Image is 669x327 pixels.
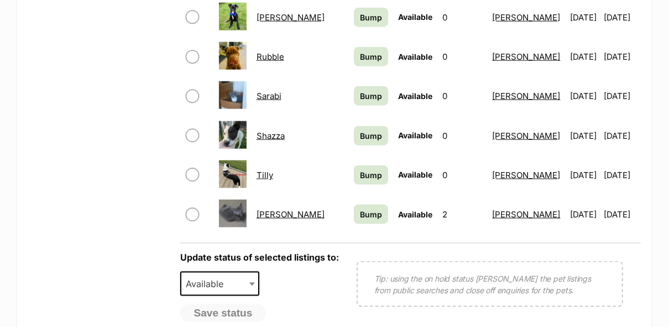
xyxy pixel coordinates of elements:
[354,126,388,146] a: Bump
[493,91,561,101] a: [PERSON_NAME]
[360,12,382,23] span: Bump
[566,117,603,155] td: [DATE]
[493,209,561,220] a: [PERSON_NAME]
[438,156,487,194] td: 0
[354,205,388,224] a: Bump
[354,47,388,66] a: Bump
[257,12,325,23] a: [PERSON_NAME]
[257,91,281,101] a: Sarabi
[566,77,603,115] td: [DATE]
[360,51,382,63] span: Bump
[438,38,487,76] td: 0
[438,77,487,115] td: 0
[354,8,388,27] a: Bump
[398,131,432,140] span: Available
[180,304,266,322] button: Save status
[438,195,487,233] td: 2
[180,272,260,296] span: Available
[360,169,382,181] span: Bump
[180,252,339,263] label: Update status of selected listings to:
[257,170,273,180] a: Tilly
[493,131,561,141] a: [PERSON_NAME]
[398,52,432,61] span: Available
[257,51,284,62] a: Rubble
[398,91,432,101] span: Available
[360,209,382,220] span: Bump
[360,130,382,142] span: Bump
[493,170,561,180] a: [PERSON_NAME]
[604,156,640,194] td: [DATE]
[604,38,640,76] td: [DATE]
[438,117,487,155] td: 0
[566,195,603,233] td: [DATE]
[360,90,382,102] span: Bump
[181,276,234,292] span: Available
[257,209,325,220] a: [PERSON_NAME]
[604,77,640,115] td: [DATE]
[398,210,432,219] span: Available
[493,12,561,23] a: [PERSON_NAME]
[354,165,388,185] a: Bump
[604,117,640,155] td: [DATE]
[604,195,640,233] td: [DATE]
[566,156,603,194] td: [DATE]
[257,131,285,141] a: Shazza
[374,273,605,296] p: Tip: using the on hold status [PERSON_NAME] the pet listings from public searches and close off e...
[398,12,432,22] span: Available
[398,170,432,179] span: Available
[354,86,388,106] a: Bump
[566,38,603,76] td: [DATE]
[493,51,561,62] a: [PERSON_NAME]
